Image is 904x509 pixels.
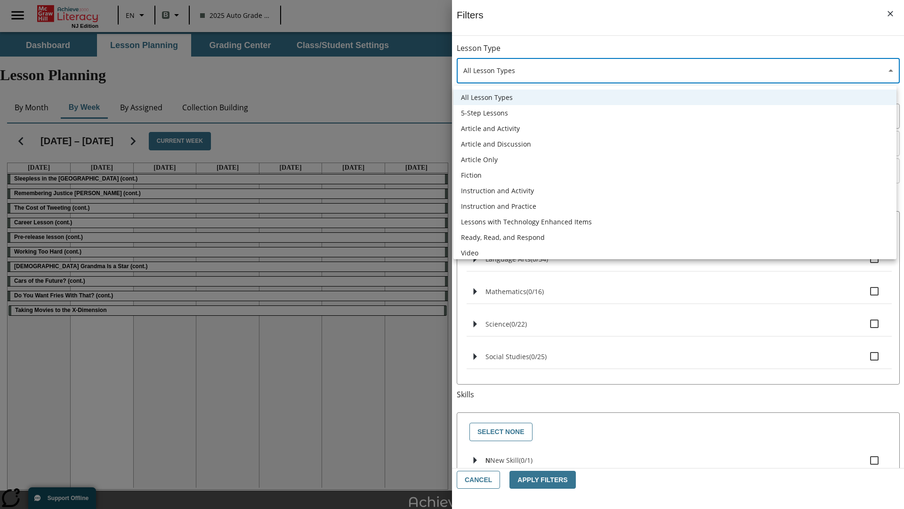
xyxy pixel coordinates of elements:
li: Article and Activity [453,121,896,136]
li: Lessons with Technology Enhanced Items [453,214,896,230]
li: Instruction and Activity [453,183,896,198]
ul: Select a lesson type [453,86,896,264]
li: Fiction [453,167,896,183]
li: Instruction and Practice [453,198,896,214]
li: All Lesson Types [453,90,896,105]
li: 5-Step Lessons [453,105,896,121]
li: Ready, Read, and Respond [453,230,896,245]
li: Video [453,245,896,261]
li: Article Only [453,152,896,167]
li: Article and Discussion [453,136,896,152]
